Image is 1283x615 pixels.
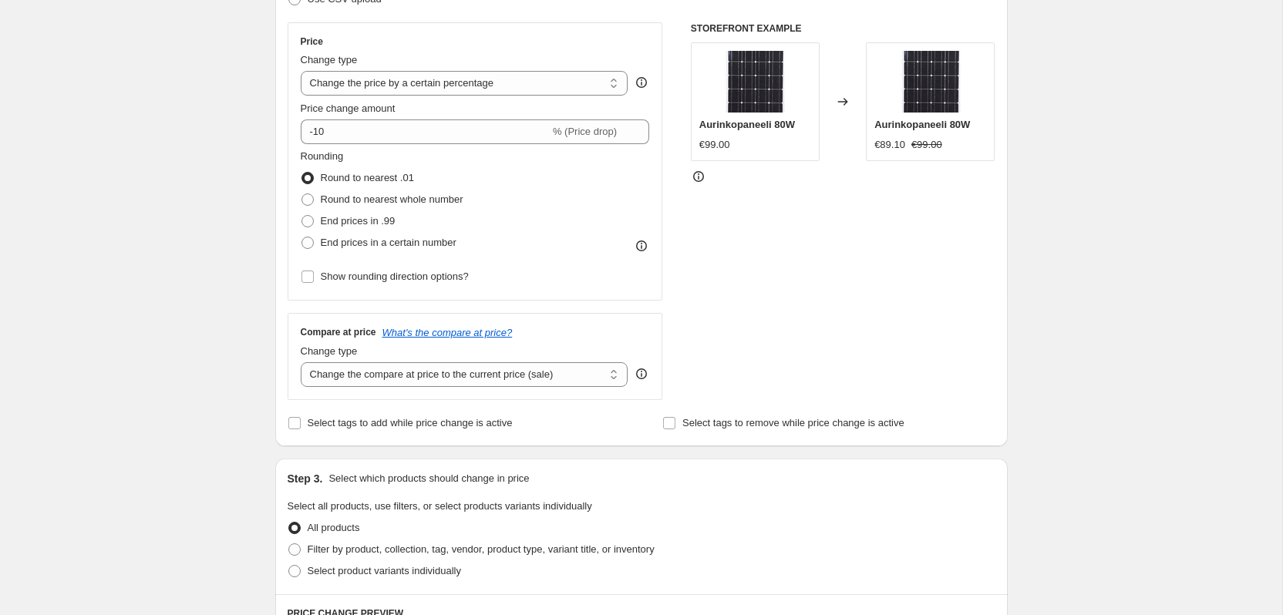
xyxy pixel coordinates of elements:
img: 27852444-origpic-e9ea68_80x.jpg [724,51,786,113]
img: 27852444-origpic-e9ea68_80x.jpg [900,51,961,113]
span: Select product variants individually [308,565,461,576]
button: What's the compare at price? [382,327,513,338]
h3: Price [301,35,323,48]
h2: Step 3. [288,471,323,486]
span: Change type [301,54,358,66]
span: % (Price drop) [553,126,617,137]
div: help [634,75,649,90]
h6: STOREFRONT EXAMPLE [691,22,995,35]
span: Select tags to add while price change is active [308,417,513,428]
span: Aurinkopaneeli 80W [699,119,795,130]
input: -15 [301,119,550,144]
span: Round to nearest whole number [321,193,463,205]
span: Show rounding direction options? [321,271,469,282]
p: Select which products should change in price [328,471,529,486]
span: Change type [301,345,358,357]
span: Round to nearest .01 [321,172,414,183]
span: End prices in .99 [321,215,396,227]
div: help [634,366,649,381]
span: Filter by product, collection, tag, vendor, product type, variant title, or inventory [308,543,655,555]
span: Select all products, use filters, or select products variants individually [288,500,592,512]
span: Rounding [301,150,344,162]
span: End prices in a certain number [321,237,456,248]
div: €89.10 [874,137,905,153]
strike: €99.00 [911,137,942,153]
div: €99.00 [699,137,730,153]
span: Price change amount [301,102,396,114]
span: Aurinkopaneeli 80W [874,119,970,130]
span: Select tags to remove while price change is active [682,417,904,428]
h3: Compare at price [301,326,376,338]
span: All products [308,522,360,533]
